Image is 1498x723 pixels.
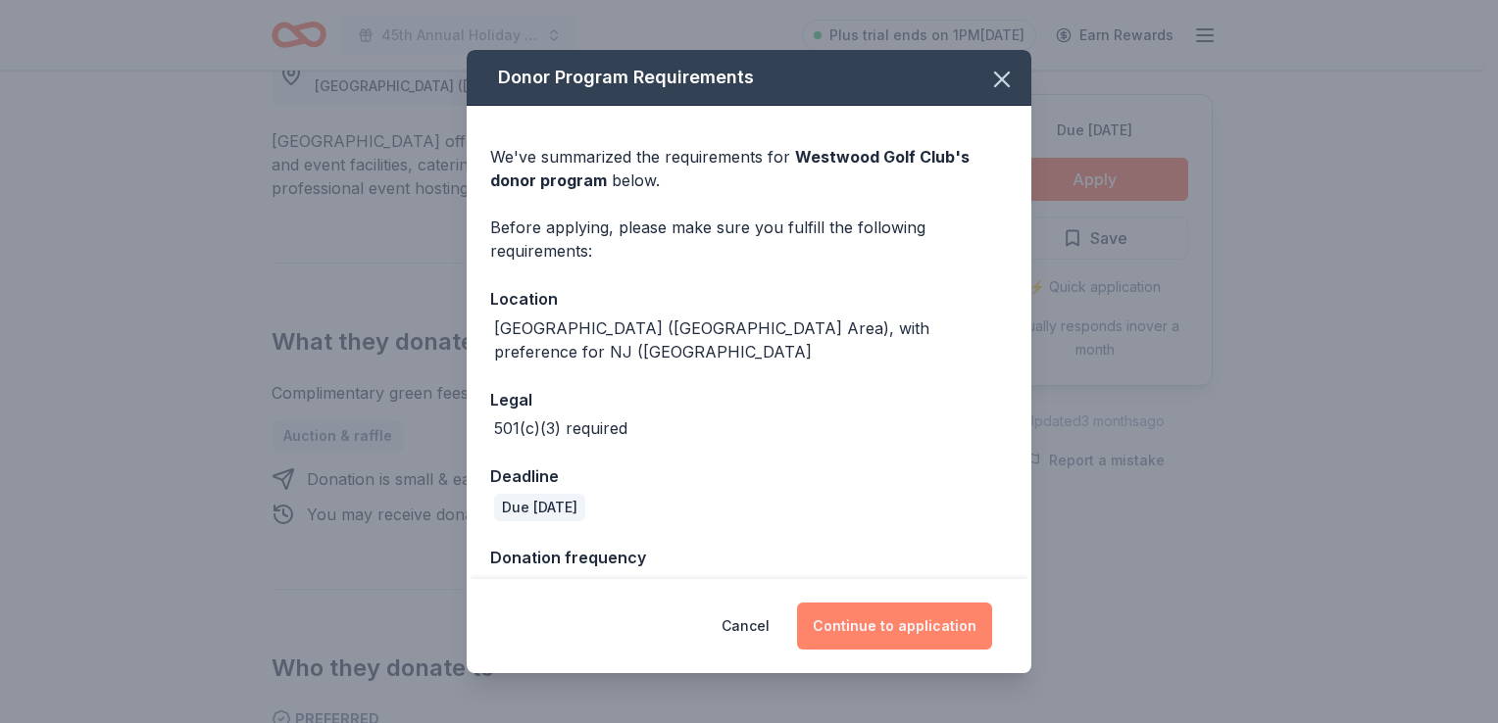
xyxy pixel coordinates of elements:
button: Cancel [722,602,770,650]
div: We've summarized the requirements for below. [490,145,1008,192]
div: You can get a donation every 12 months. [494,574,799,598]
div: Deadline [490,463,1008,489]
div: Before applying, please make sure you fulfill the following requirements: [490,216,1008,263]
div: [GEOGRAPHIC_DATA] ([GEOGRAPHIC_DATA] Area), with preference for NJ ([GEOGRAPHIC_DATA] [494,316,1008,363]
div: Due [DATE] [494,494,585,521]
div: 501(c)(3) required [494,416,627,440]
button: Continue to application [797,602,992,650]
div: Legal [490,387,1008,412]
div: Location [490,286,1008,312]
div: Donor Program Requirements [467,50,1031,106]
div: Donation frequency [490,545,1008,570]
